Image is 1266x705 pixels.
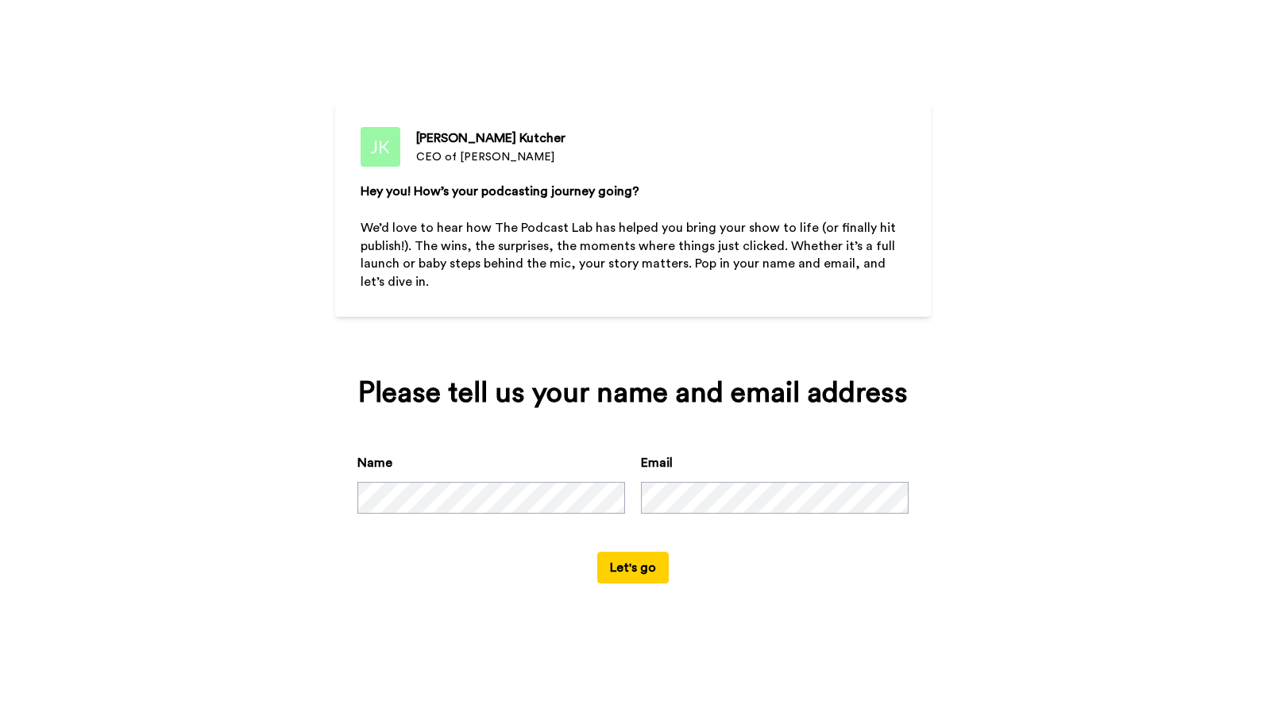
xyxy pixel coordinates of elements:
span: Hey you! How’s your podcasting journey going? [361,185,639,198]
label: Name [357,453,392,472]
div: Please tell us your name and email address [357,377,909,409]
button: Let's go [597,552,669,584]
div: [PERSON_NAME] Kutcher [416,129,565,148]
img: CEO of Jenna Kutcher [361,127,400,167]
label: Email [641,453,673,472]
div: CEO of [PERSON_NAME] [416,149,565,165]
span: We’d love to hear how The Podcast Lab has helped you bring your show to life (or finally hit publ... [361,222,899,289]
